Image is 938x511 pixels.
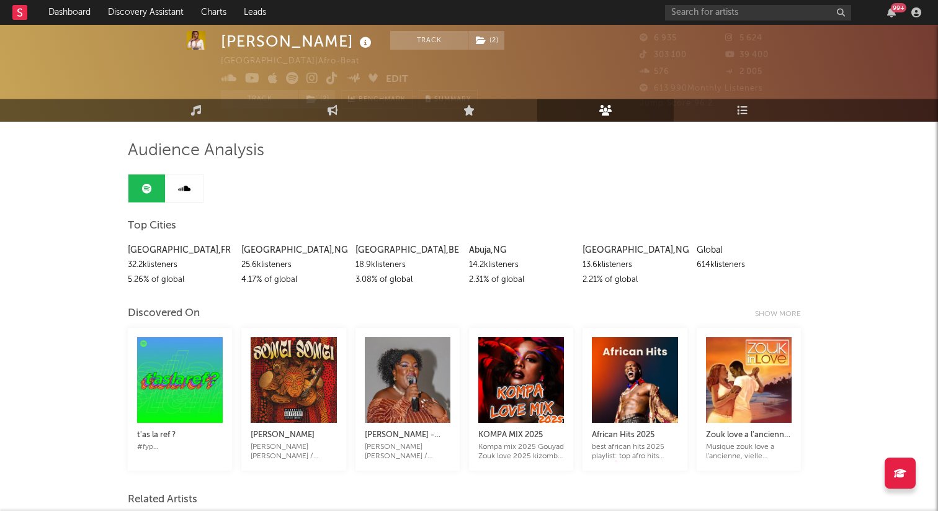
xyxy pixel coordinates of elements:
span: Related Artists [128,492,197,507]
a: [PERSON_NAME] - [PERSON_NAME][PERSON_NAME] [PERSON_NAME] / [PERSON_NAME] / [PERSON_NAME] / songi ... [365,415,450,461]
div: [PERSON_NAME] [251,428,336,443]
button: Edit [386,72,408,88]
div: 99 + [891,3,906,12]
div: 614k listeners [697,258,801,273]
div: 18.9k listeners [355,258,460,273]
div: 13.6k listeners [583,258,687,273]
span: ( 2 ) [298,90,336,109]
span: 6 935 [640,34,677,42]
div: [GEOGRAPHIC_DATA] , FR [128,243,232,258]
div: [GEOGRAPHIC_DATA] | Afro-Beat [221,54,373,69]
div: t'as la ref ? [137,428,223,443]
span: ( 2 ) [468,31,505,50]
span: 39 400 [725,51,769,59]
div: Kompa mix 2025 Gouyad Zouk love 2025 kizomba Dancehall Soirée afro beats danse dance musique musi... [478,443,564,461]
div: [GEOGRAPHIC_DATA] , BE [355,243,460,258]
div: [GEOGRAPHIC_DATA] , NG [583,243,687,258]
div: [PERSON_NAME] [PERSON_NAME] / [PERSON_NAME] / [PERSON_NAME] / songi song / songi spotify / [PERSO... [365,443,450,461]
button: Track [221,90,298,109]
button: (2) [299,90,335,109]
div: Discovered On [128,306,200,321]
span: 2 005 [725,68,762,76]
span: Audience Analysis [128,143,264,158]
div: 4.17 % of global [241,273,346,287]
button: Summary [419,90,478,109]
span: 5 624 [725,34,762,42]
span: Benchmark [359,93,406,107]
div: [PERSON_NAME] [PERSON_NAME] / [PERSON_NAME] spotify / [PERSON_NAME] / [PERSON_NAME] / [PERSON_NAM... [251,443,336,461]
div: African Hits 2025 [592,428,677,443]
div: 3.08 % of global [355,273,460,287]
div: 2.31 % of global [469,273,573,287]
div: 5.26 % of global [128,273,232,287]
button: Track [390,31,468,50]
div: best african hits 2025 playlist: top afro hits 2025 🔥 your #1 afro music source for the new & tre... [592,443,677,461]
button: (2) [468,31,504,50]
a: [PERSON_NAME][PERSON_NAME] [PERSON_NAME] / [PERSON_NAME] spotify / [PERSON_NAME] / [PERSON_NAME] ... [251,415,336,461]
a: African Hits 2025best african hits 2025 playlist: top afro hits 2025 🔥 your #1 afro music source ... [592,415,677,461]
div: 32.2k listeners [128,258,232,273]
div: Show more [755,307,810,322]
span: Top Cities [128,219,176,233]
div: #fyp [137,443,223,452]
div: Musique zouk love a l'ancienne, vielle chanson zouk de l'époque [706,443,792,461]
div: Abuja , NG [469,243,573,258]
div: Global [697,243,801,258]
span: 576 [640,68,669,76]
input: Search for artists [665,5,851,20]
div: 14.2k listeners [469,258,573,273]
div: [PERSON_NAME] - [PERSON_NAME] [365,428,450,443]
a: Benchmark [341,90,413,109]
a: t'as la ref ?#fyp [137,415,223,452]
span: 613 990 Monthly Listeners [640,84,763,93]
div: KOMPA MIX 2025 [478,428,564,443]
div: 2.21 % of global [583,273,687,287]
span: 303 100 [640,51,687,59]
button: 99+ [887,7,896,17]
div: Zouk love a l'ancienne ♥️ [706,428,792,443]
span: Summary [434,96,471,103]
div: 25.6k listeners [241,258,346,273]
a: Zouk love a l'ancienne ♥️Musique zouk love a l'ancienne, vielle chanson zouk de l'époque [706,415,792,461]
div: [PERSON_NAME] [221,31,375,52]
div: [GEOGRAPHIC_DATA] , NG [241,243,346,258]
a: KOMPA MIX 2025Kompa mix 2025 Gouyad Zouk love 2025 kizomba Dancehall Soirée afro beats danse danc... [478,415,564,461]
